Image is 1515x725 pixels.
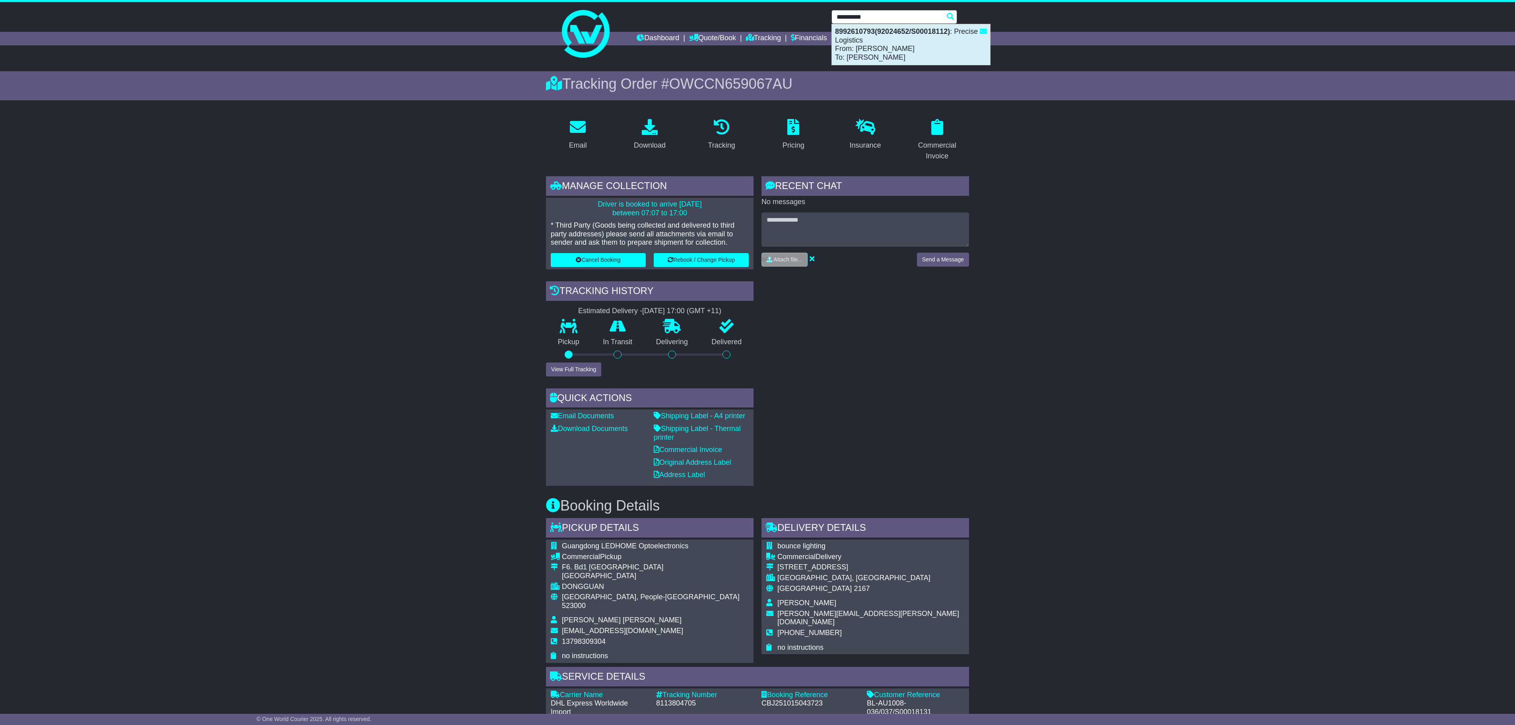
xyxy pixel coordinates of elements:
[546,176,754,198] div: Manage collection
[562,593,740,601] span: [GEOGRAPHIC_DATA], People-[GEOGRAPHIC_DATA]
[562,616,682,624] span: [PERSON_NAME] [PERSON_NAME]
[546,518,754,540] div: Pickup Details
[634,140,666,151] div: Download
[562,602,586,610] span: 523000
[761,176,969,198] div: RECENT CHAT
[654,425,741,441] a: Shipping Label - Thermal printer
[777,574,964,583] div: [GEOGRAPHIC_DATA], [GEOGRAPHIC_DATA]
[703,116,740,154] a: Tracking
[562,652,608,660] span: no instructions
[905,116,969,164] a: Commercial Invoice
[551,200,749,217] p: Driver is booked to arrive [DATE] between 07:07 to 17:00
[783,140,804,151] div: Pricing
[761,518,969,540] div: Delivery Details
[569,140,587,151] div: Email
[849,140,881,151] div: Insurance
[656,691,754,700] div: Tracking Number
[644,338,700,347] p: Delivering
[551,699,648,716] div: DHL Express Worldwide Import
[551,253,646,267] button: Cancel Booking
[761,198,969,207] p: No messages
[832,24,990,65] div: : Precise Logistics From: [PERSON_NAME] To: [PERSON_NAME]
[867,691,964,700] div: Customer Reference
[656,699,754,708] div: 8113804705
[562,572,749,581] div: [GEOGRAPHIC_DATA]
[546,307,754,316] div: Estimated Delivery -
[562,627,683,635] span: [EMAIL_ADDRESS][DOMAIN_NAME]
[777,599,836,607] span: [PERSON_NAME]
[777,643,824,651] span: no instructions
[777,563,964,572] div: [STREET_ADDRESS]
[777,553,964,561] div: Delivery
[551,425,628,433] a: Download Documents
[551,221,749,247] p: * Third Party (Goods being collected and delivered to third party addresses) please send all atta...
[654,253,749,267] button: Rebook / Change Pickup
[689,32,736,45] a: Quote/Book
[910,140,964,162] div: Commercial Invoice
[777,116,810,154] a: Pricing
[546,667,969,688] div: Service Details
[700,338,754,347] p: Delivered
[777,610,959,626] span: [PERSON_NAME][EMAIL_ADDRESS][PERSON_NAME][DOMAIN_NAME]
[546,281,754,303] div: Tracking history
[708,140,735,151] div: Tracking
[546,362,601,376] button: View Full Tracking
[562,563,749,572] div: F6. Bd1 [GEOGRAPHIC_DATA]
[867,699,964,716] div: BL-AU1008-036/037/S00018131
[654,471,705,479] a: Address Label
[591,338,645,347] p: In Transit
[546,338,591,347] p: Pickup
[564,116,592,154] a: Email
[256,716,371,722] span: © One World Courier 2025. All rights reserved.
[629,116,671,154] a: Download
[835,27,950,35] strong: 8992610793(92024652/S00018112)
[551,412,614,420] a: Email Documents
[761,691,859,700] div: Booking Reference
[562,553,600,561] span: Commercial
[777,629,842,637] span: [PHONE_NUMBER]
[546,75,969,92] div: Tracking Order #
[654,446,722,454] a: Commercial Invoice
[562,542,688,550] span: Guangdong LEDHOME Optoelectronics
[777,553,816,561] span: Commercial
[746,32,781,45] a: Tracking
[546,388,754,410] div: Quick Actions
[777,585,852,592] span: [GEOGRAPHIC_DATA]
[654,412,745,420] a: Shipping Label - A4 printer
[562,553,749,561] div: Pickup
[562,637,606,645] span: 13798309304
[844,116,886,154] a: Insurance
[854,585,870,592] span: 2167
[642,307,721,316] div: [DATE] 17:00 (GMT +11)
[654,458,731,466] a: Original Address Label
[669,76,792,92] span: OWCCN659067AU
[562,583,749,591] div: DONGGUAN
[637,32,679,45] a: Dashboard
[761,699,859,708] div: CBJ251015043723
[791,32,827,45] a: Financials
[551,691,648,700] div: Carrier Name
[917,253,969,267] button: Send a Message
[777,542,825,550] span: bounce lighting
[546,498,969,514] h3: Booking Details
